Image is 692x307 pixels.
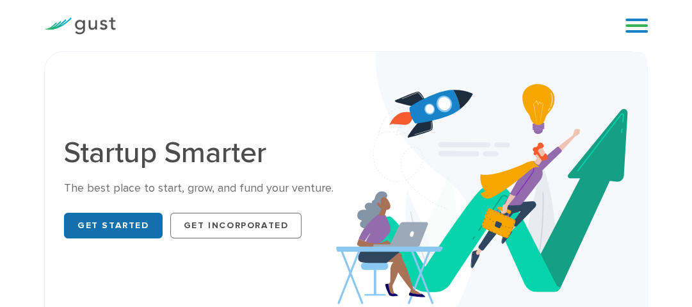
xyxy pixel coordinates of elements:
[44,17,116,35] img: Gust Logo
[64,181,336,196] div: The best place to start, grow, and fund your venture.
[64,213,163,238] a: Get Started
[64,138,336,168] h1: Startup Smarter
[170,213,302,238] a: Get Incorporated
